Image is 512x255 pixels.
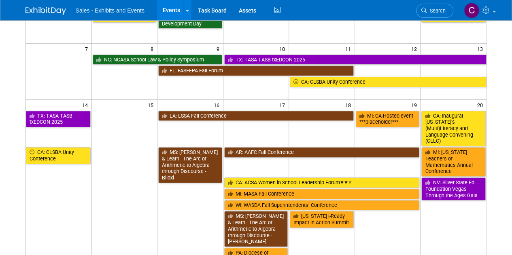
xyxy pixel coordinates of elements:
span: 7 [84,44,91,54]
a: CA: CLSBA Unity Conference [290,77,486,87]
span: 18 [344,100,355,110]
span: 10 [278,44,289,54]
span: 8 [150,44,157,54]
img: ExhibitDay [25,7,66,15]
span: 16 [213,100,223,110]
span: 19 [410,100,420,110]
span: 17 [278,100,289,110]
img: Christine Lurz [464,3,479,18]
a: CA: Inaugural [US_STATE]’s (Multi)Literacy and Language Convening (CLLC) [421,111,485,147]
a: CA: CLSBA Unity Conference [26,147,91,164]
span: 12 [410,44,420,54]
span: Search [427,8,446,14]
a: [US_STATE] i-Ready Impact in Action Summit [290,211,354,228]
a: MI: MASA Fall Conference [224,189,420,199]
span: 15 [147,100,157,110]
a: NC: NCASA School Law & Policy Symposium [93,55,222,65]
a: WI: WASDA Fall Superintendents’ Conference [224,200,420,211]
span: 11 [344,44,355,54]
a: FL: FASFEPA Fall Forum [158,65,354,76]
a: Search [416,4,453,18]
a: MI: CA-Hosted event ***placeholder*** [356,111,420,127]
span: 14 [81,100,91,110]
a: NV: Silver State Ed Foundation Vegas Through the Ages Gala [421,177,485,200]
a: TX: TASA TASB txEDCON 2025 [224,55,487,65]
a: CA: ACSA Women in School Leadership Forum [224,177,420,188]
a: MS: [PERSON_NAME] & Learn - The Arc of Arithmetic to Algebra through Discourse - Biloxi [158,147,222,183]
a: TX: TASA TASB txEDCON 2025 [26,111,91,127]
span: 9 [216,44,223,54]
a: MS: [PERSON_NAME] & Learn - The Arc of Arithmetic to Algebra through Discourse - [PERSON_NAME] [224,211,288,247]
a: LA: LSSA Fall Conference [158,111,354,121]
a: MI: [US_STATE] Teachers of Mathematics Annual Conference [421,147,485,177]
span: 13 [476,44,487,54]
span: Sales - Exhibits and Events [76,7,144,14]
span: 20 [476,100,487,110]
a: AR: AAFC Fall Conference [224,147,420,158]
